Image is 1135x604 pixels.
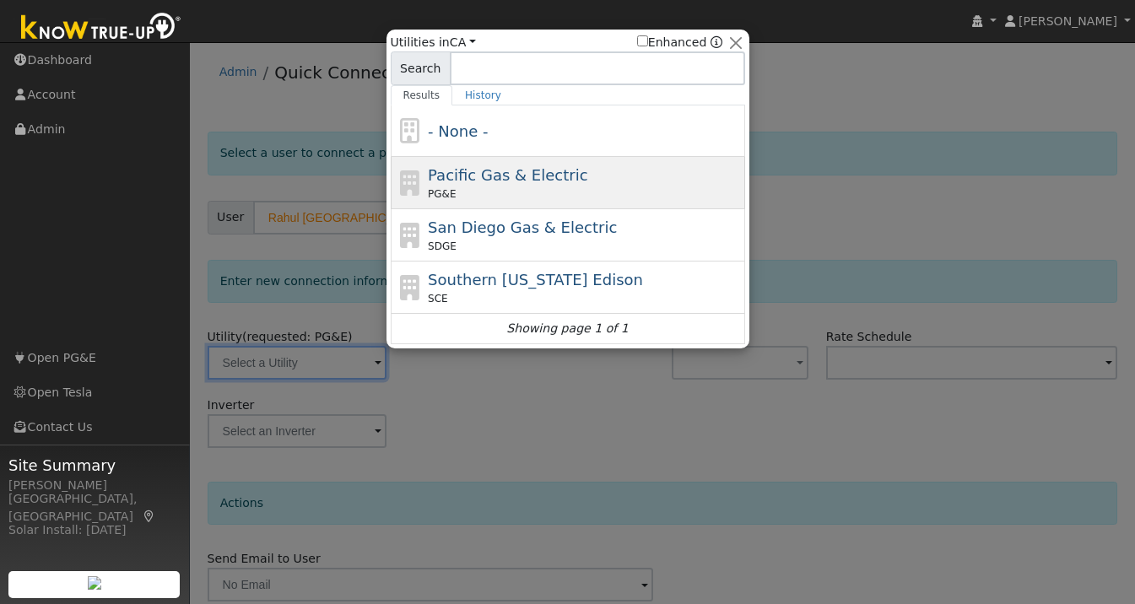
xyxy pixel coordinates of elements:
[13,9,190,47] img: Know True-Up
[428,291,448,306] span: SCE
[637,34,707,51] label: Enhanced
[428,186,456,202] span: PG&E
[452,85,514,105] a: History
[391,51,451,85] span: Search
[8,490,181,526] div: [GEOGRAPHIC_DATA], [GEOGRAPHIC_DATA]
[88,576,101,590] img: retrieve
[8,454,181,477] span: Site Summary
[391,34,476,51] span: Utilities in
[450,35,476,49] a: CA
[637,34,723,51] span: Show enhanced providers
[428,271,643,289] span: Southern [US_STATE] Edison
[428,122,488,140] span: - None -
[428,218,617,236] span: San Diego Gas & Electric
[391,85,453,105] a: Results
[8,521,181,539] div: Solar Install: [DATE]
[8,477,181,494] div: [PERSON_NAME]
[637,35,648,46] input: Enhanced
[1019,14,1117,28] span: [PERSON_NAME]
[428,166,587,184] span: Pacific Gas & Electric
[711,35,722,49] a: Enhanced Providers
[428,239,457,254] span: SDGE
[506,320,628,337] i: Showing page 1 of 1
[142,510,157,523] a: Map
